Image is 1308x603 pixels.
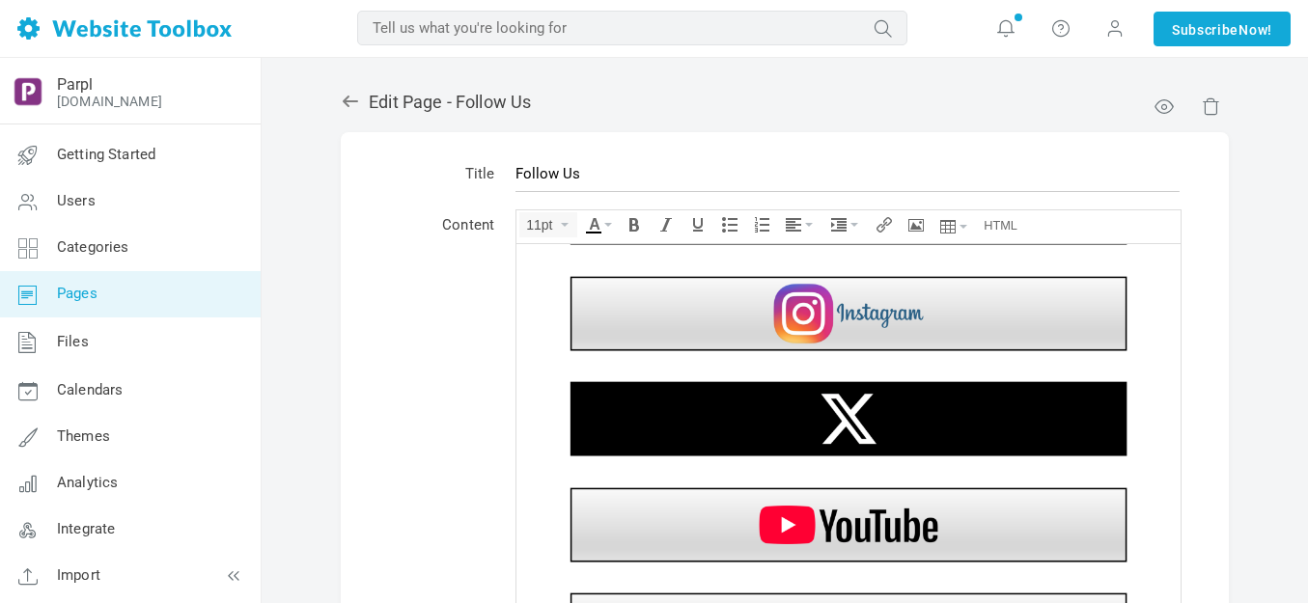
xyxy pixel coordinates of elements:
[379,151,505,203] td: Title
[902,212,931,237] div: Insert/edit image
[57,520,115,537] span: Integrate
[933,212,974,241] div: Table
[683,212,712,237] div: Underline
[57,427,110,445] span: Themes
[57,566,100,584] span: Import
[779,212,821,237] div: Align
[357,11,907,45] input: Tell us what you're looking for
[341,92,1229,113] h2: Edit Page - Follow Us
[519,212,577,237] div: Font Sizes
[1238,19,1272,41] span: Now!
[57,94,162,109] a: [DOMAIN_NAME]
[57,238,129,256] span: Categories
[652,212,681,237] div: Italic
[977,212,1024,237] div: Source code
[870,212,899,237] div: Insert/edit link
[13,76,43,107] img: output-onlinepngtools%20-%202025-05-26T183955.010.png
[1154,12,1291,46] a: SubscribeNow!
[747,212,776,237] div: Numbered list
[620,212,649,237] div: Bold
[57,285,97,302] span: Pages
[57,146,155,163] span: Getting Started
[57,192,96,209] span: Users
[57,474,118,491] span: Analytics
[715,212,744,237] div: Bullet list
[57,75,93,94] a: Parpl
[580,212,617,237] div: Text color
[824,212,867,237] div: Indent
[57,381,123,398] span: Calendars
[526,217,557,233] span: 11pt
[57,333,89,350] span: Files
